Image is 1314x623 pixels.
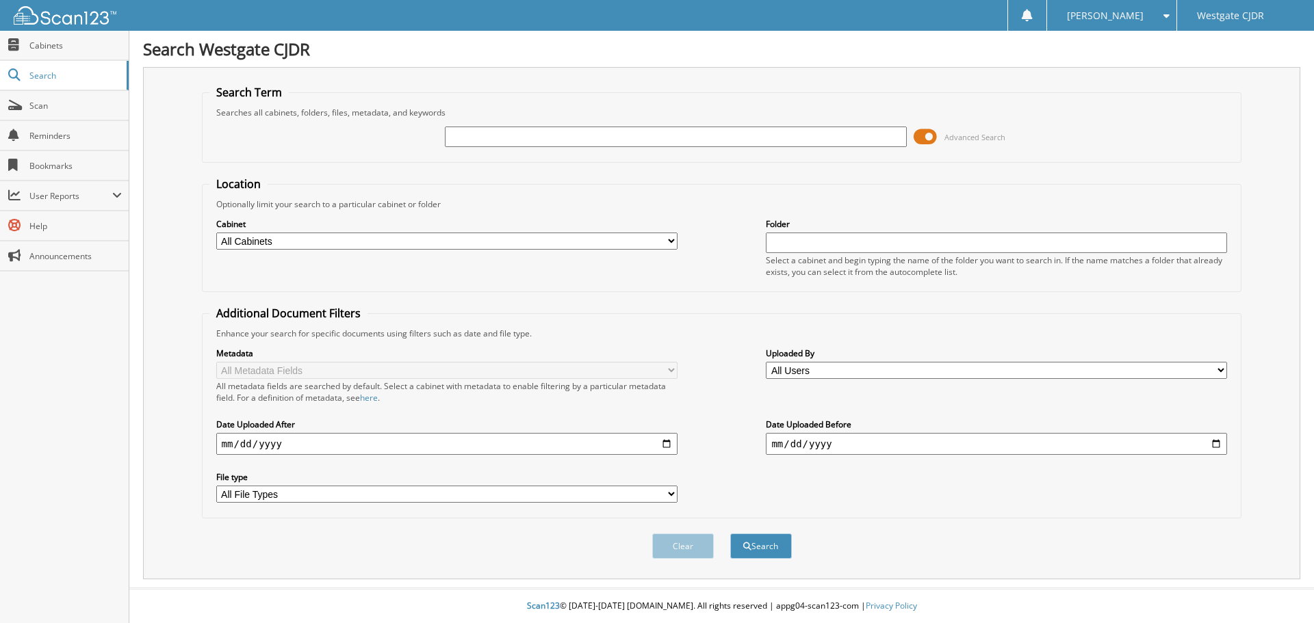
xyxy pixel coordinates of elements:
span: Westgate CJDR [1197,12,1264,20]
button: Search [730,533,792,559]
span: Search [29,70,120,81]
a: Privacy Policy [866,600,917,611]
div: © [DATE]-[DATE] [DOMAIN_NAME]. All rights reserved | appg04-scan123-com | [129,589,1314,623]
span: Bookmarks [29,160,122,172]
span: Announcements [29,250,122,262]
label: Cabinet [216,218,678,230]
span: Scan [29,100,122,111]
div: Optionally limit your search to a particular cabinet or folder [209,198,1235,210]
label: Date Uploaded After [216,419,678,430]
legend: Location [209,176,268,191]
legend: Additional Document Filters [209,306,368,321]
span: Reminders [29,130,122,142]
h1: Search Westgate CJDR [143,38,1300,60]
span: Cabinets [29,40,122,51]
span: User Reports [29,190,112,202]
span: Scan123 [527,600,560,611]
div: All metadata fields are searched by default. Select a cabinet with metadata to enable filtering b... [216,380,678,403]
label: Uploaded By [766,347,1227,359]
span: [PERSON_NAME] [1067,12,1144,20]
input: end [766,433,1227,455]
input: start [216,433,678,455]
label: File type [216,471,678,483]
div: Select a cabinet and begin typing the name of the folder you want to search in. If the name match... [766,254,1227,278]
a: here [360,392,378,403]
legend: Search Term [209,85,289,100]
span: Help [29,220,122,232]
label: Date Uploaded Before [766,419,1227,430]
div: Enhance your search for specific documents using filters such as date and file type. [209,328,1235,339]
label: Folder [766,218,1227,230]
div: Searches all cabinets, folders, files, metadata, and keywords [209,107,1235,118]
img: scan123-logo-white.svg [14,6,116,25]
span: Advanced Search [944,132,1005,142]
button: Clear [652,533,714,559]
label: Metadata [216,347,678,359]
